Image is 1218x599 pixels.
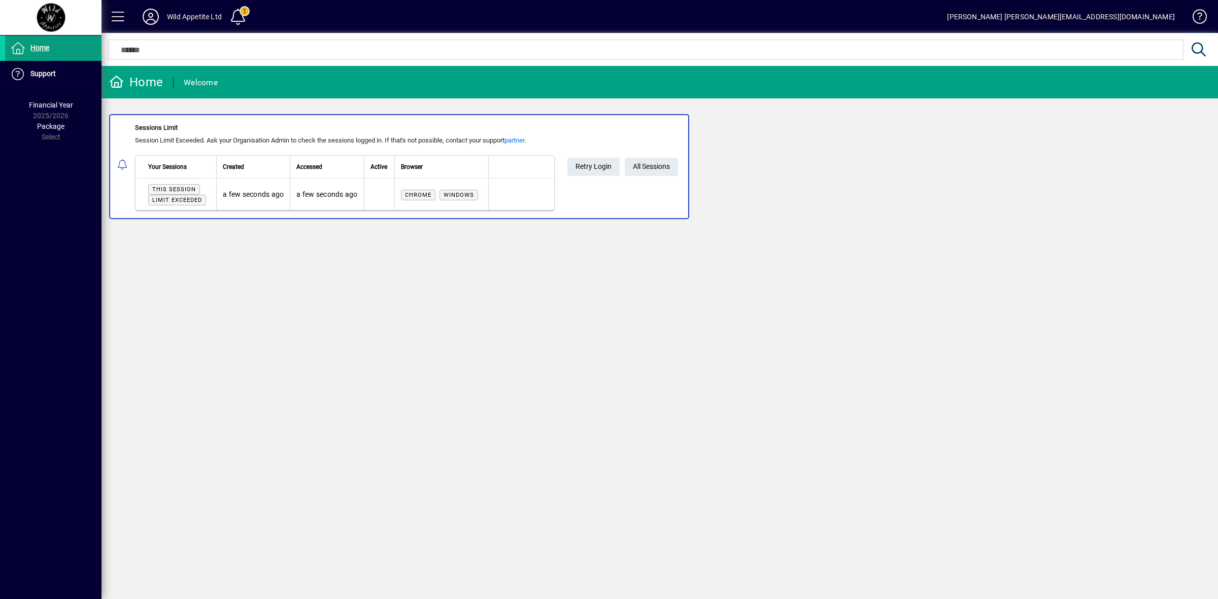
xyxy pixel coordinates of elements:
[152,186,196,193] span: This session
[152,197,202,203] span: Limit exceeded
[504,136,524,144] a: partner
[370,161,387,172] span: Active
[1185,2,1205,35] a: Knowledge Base
[30,69,56,78] span: Support
[148,161,187,172] span: Your Sessions
[167,9,222,25] div: Wild Appetite Ltd
[625,158,678,176] a: All Sessions
[296,161,322,172] span: Accessed
[30,44,49,52] span: Home
[135,123,555,133] div: Sessions Limit
[37,122,64,130] span: Package
[405,192,431,198] span: Chrome
[444,192,474,198] span: Windows
[633,158,670,175] span: All Sessions
[401,161,423,172] span: Browser
[290,179,363,210] td: a few seconds ago
[135,135,555,146] div: Session Limit Exceeded. Ask your Organisation Admin to check the sessions logged in. If that's no...
[134,8,167,26] button: Profile
[576,158,612,175] span: Retry Login
[5,61,101,87] a: Support
[29,101,73,109] span: Financial Year
[947,9,1175,25] div: [PERSON_NAME] [PERSON_NAME][EMAIL_ADDRESS][DOMAIN_NAME]
[101,114,1218,219] app-alert-notification-menu-item: Sessions Limit
[223,161,244,172] span: Created
[567,158,620,176] button: Retry Login
[216,179,290,210] td: a few seconds ago
[109,74,163,90] div: Home
[184,75,218,91] div: Welcome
